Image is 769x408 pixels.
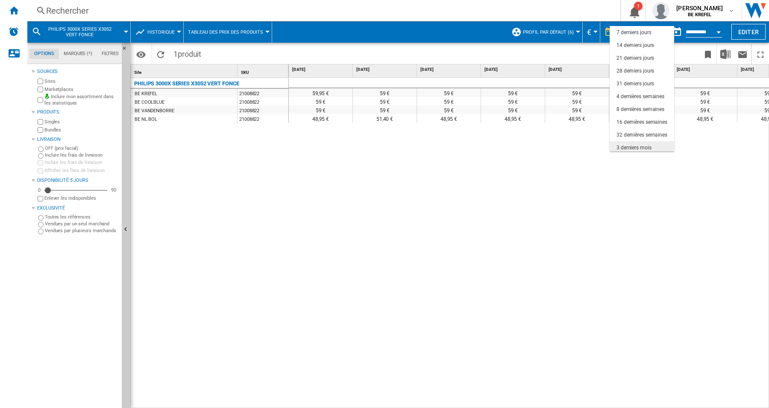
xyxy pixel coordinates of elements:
div: 31 derniers jours [616,80,654,87]
div: 8 dernières semaines [616,106,664,113]
div: 28 derniers jours [616,67,654,75]
div: 16 dernières semaines [616,119,667,126]
div: 14 derniers jours [616,42,654,49]
div: 21 derniers jours [616,55,654,62]
div: 3 derniers mois [616,144,652,152]
div: 7 derniers jours [616,29,651,36]
div: 32 dernières semaines [616,131,667,139]
div: 4 dernières semaines [616,93,664,100]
